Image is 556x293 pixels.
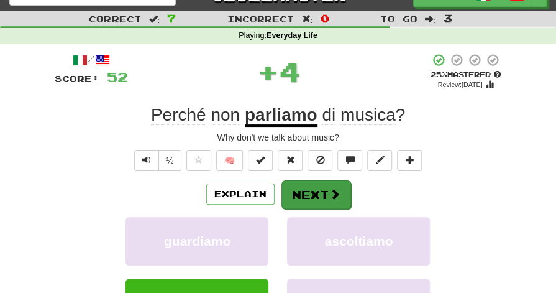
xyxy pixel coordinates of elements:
[380,14,417,24] span: To go
[278,150,303,171] button: Reset to 0% Mastered (alt+r)
[164,234,230,248] span: guardiamo
[438,81,483,88] small: Review: [DATE]
[167,12,176,24] span: 7
[325,234,393,248] span: ascoltiamo
[444,12,452,24] span: 3
[317,105,406,125] span: ?
[308,150,332,171] button: Ignore sentence (alt+i)
[245,105,317,127] u: parliamo
[55,131,502,144] div: Why don't we talk about music?
[206,184,275,205] button: Explain
[134,150,159,171] button: Play sentence audio (ctl+space)
[302,14,313,23] span: :
[186,150,211,171] button: Favorite sentence (alt+f)
[216,150,243,171] button: 🧠
[257,53,279,90] span: +
[367,150,392,171] button: Edit sentence (alt+d)
[55,73,99,84] span: Score:
[430,70,502,80] div: Mastered
[89,14,141,24] span: Correct
[320,12,329,24] span: 0
[132,150,182,171] div: Text-to-speech controls
[281,180,351,209] button: Next
[211,105,240,125] span: non
[337,150,362,171] button: Discuss sentence (alt+u)
[55,53,128,68] div: /
[287,217,430,266] button: ascoltiamo
[279,56,301,87] span: 4
[267,31,317,40] strong: Everyday Life
[107,69,128,85] span: 52
[151,105,206,125] span: Perché
[125,217,268,266] button: guardiamo
[148,14,160,23] span: :
[340,105,396,125] span: musica
[397,150,422,171] button: Add to collection (alt+a)
[158,150,182,171] button: ½
[227,14,294,24] span: Incorrect
[248,150,273,171] button: Set this sentence to 100% Mastered (alt+m)
[322,105,335,125] span: di
[425,14,436,23] span: :
[431,70,447,78] span: 25 %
